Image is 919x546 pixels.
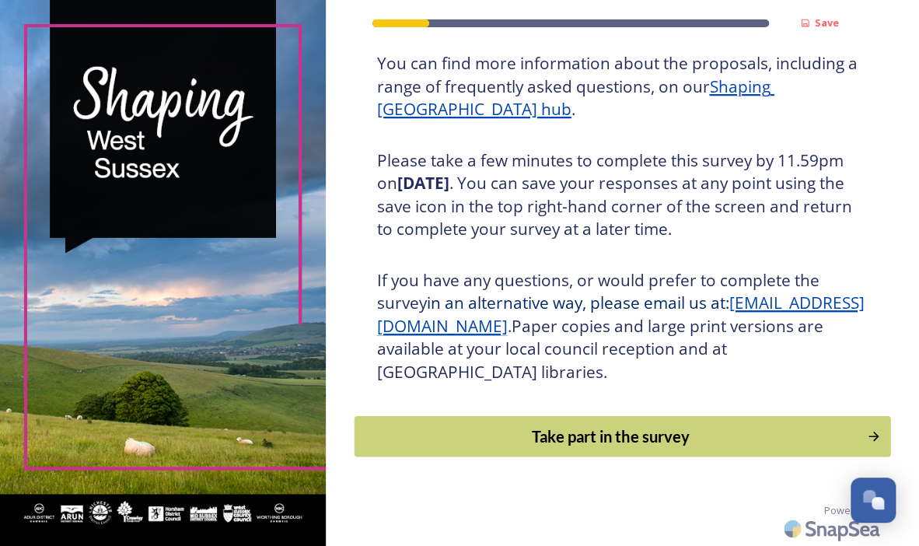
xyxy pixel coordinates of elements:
[376,75,774,121] a: Shaping [GEOGRAPHIC_DATA] hub
[376,269,868,384] h3: If you have any questions, or would prefer to complete the survey Paper copies and large print ve...
[815,16,839,30] strong: Save
[376,149,868,241] h3: Please take a few minutes to complete this survey by 11.59pm on . You can save your responses at ...
[355,416,890,457] button: Continue
[376,292,864,337] a: [EMAIL_ADDRESS][DOMAIN_NAME]
[376,52,868,121] h3: You can find more information about the proposals, including a range of frequently asked question...
[363,425,859,448] div: Take part in the survey
[851,478,896,523] button: Open Chat
[507,315,511,337] span: .
[426,292,729,313] span: in an alternative way, please email us at:
[824,503,880,518] span: Powered by
[397,172,449,194] strong: [DATE]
